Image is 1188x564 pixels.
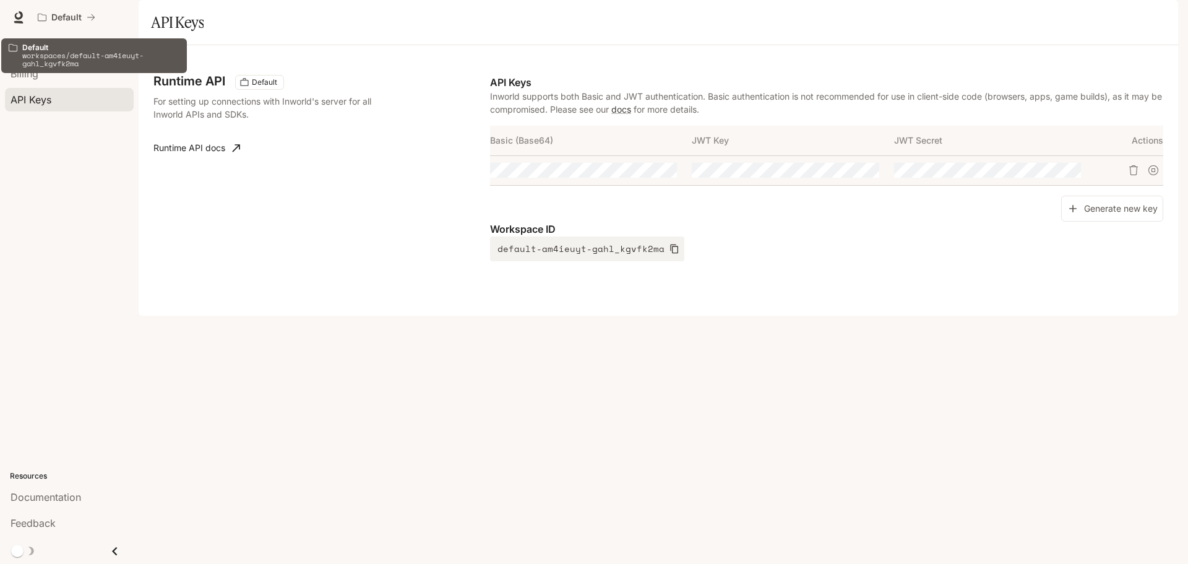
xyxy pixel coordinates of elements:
[1061,196,1163,222] button: Generate new key
[235,75,284,90] div: These keys will apply to your current workspace only
[1096,126,1163,155] th: Actions
[490,75,1163,90] p: API Keys
[611,104,631,115] a: docs
[51,12,82,23] p: Default
[153,75,225,87] h3: Runtime API
[151,10,204,35] h1: API Keys
[22,51,179,67] p: workspaces/default-am4ieuyt-gahl_kgvfk2ma
[1124,160,1143,180] button: Delete API key
[153,95,398,121] p: For setting up connections with Inworld's server for all Inworld APIs and SDKs.
[247,77,282,88] span: Default
[692,126,893,155] th: JWT Key
[490,90,1163,116] p: Inworld supports both Basic and JWT authentication. Basic authentication is not recommended for u...
[1143,160,1163,180] button: Suspend API key
[490,222,1163,236] p: Workspace ID
[490,236,684,261] button: default-am4ieuyt-gahl_kgvfk2ma
[490,126,692,155] th: Basic (Base64)
[32,5,101,30] button: All workspaces
[894,126,1096,155] th: JWT Secret
[22,43,179,51] p: Default
[148,136,245,160] a: Runtime API docs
